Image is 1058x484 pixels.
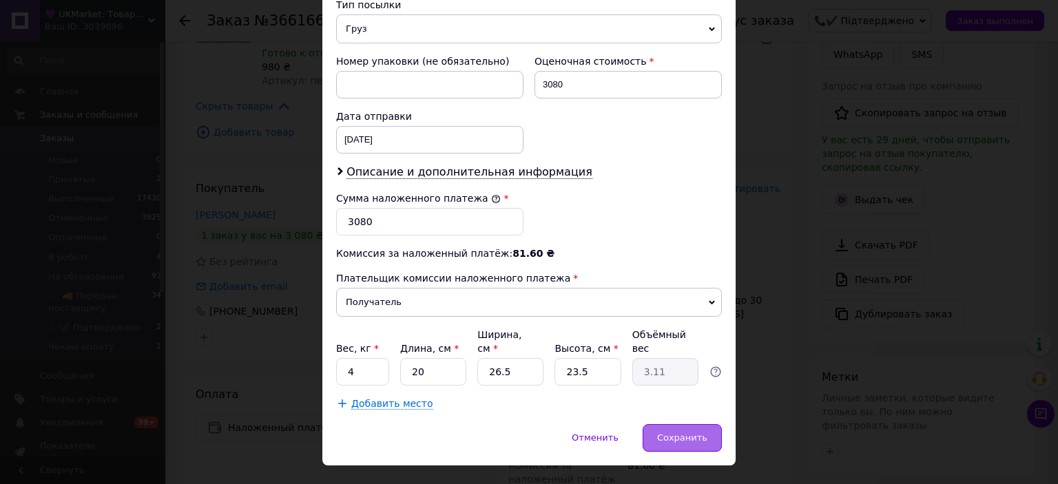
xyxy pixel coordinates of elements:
[477,329,521,354] label: Ширина, см
[336,273,570,284] span: Плательщик комиссии наложенного платежа
[535,54,722,68] div: Оценочная стоимость
[336,14,722,43] span: Груз
[400,343,459,354] label: Длина, см
[657,432,707,443] span: Сохранить
[336,109,523,123] div: Дата отправки
[554,343,618,354] label: Высота, см
[336,193,501,204] label: Сумма наложенного платежа
[336,246,722,260] div: Комиссия за наложенный платёж:
[336,54,523,68] div: Номер упаковки (не обязательно)
[632,328,698,355] div: Объёмный вес
[346,165,592,179] span: Описание и дополнительная информация
[572,432,619,443] span: Отменить
[512,248,554,259] span: 81.60 ₴
[336,288,722,317] span: Получатель
[351,398,433,410] span: Добавить место
[336,343,379,354] label: Вес, кг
